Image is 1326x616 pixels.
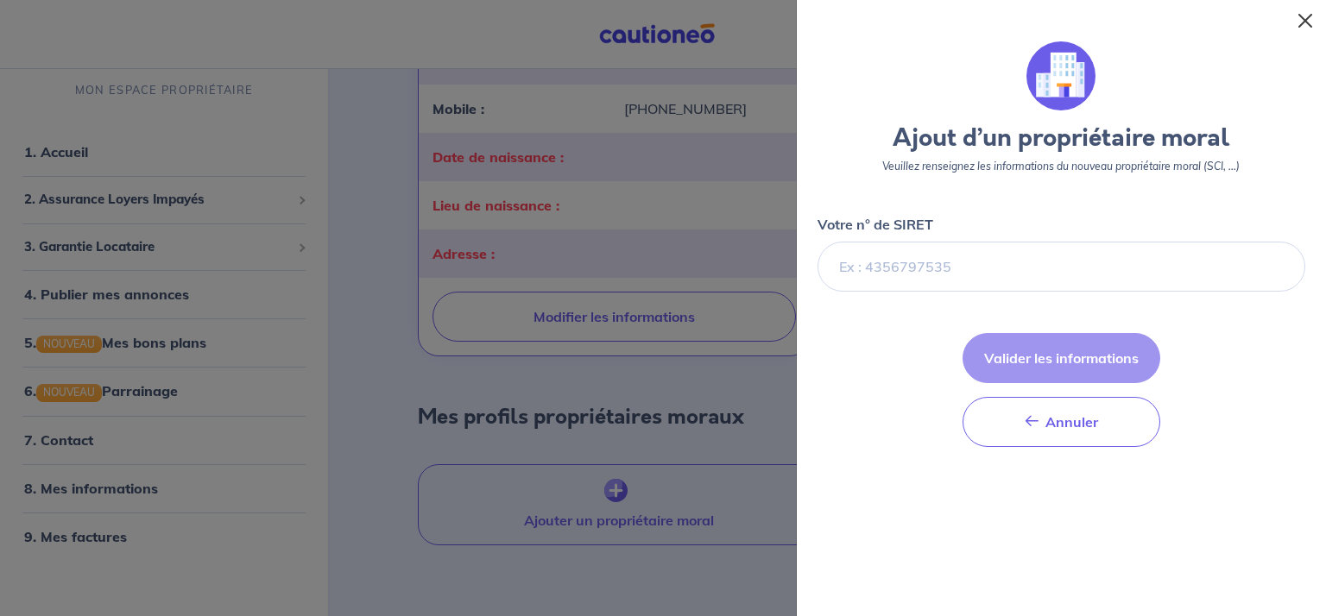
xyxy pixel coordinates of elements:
span: Annuler [1045,413,1098,431]
button: Annuler [963,397,1160,447]
em: Veuillez renseignez les informations du nouveau propriétaire moral (SCI, ...) [882,160,1240,173]
p: Votre n° de SIRET [818,214,933,235]
h3: Ajout d’un propriétaire moral [818,124,1305,154]
button: Close [1291,7,1319,35]
input: Ex : 4356797535 [818,242,1305,292]
img: illu_company.svg [1026,41,1096,110]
